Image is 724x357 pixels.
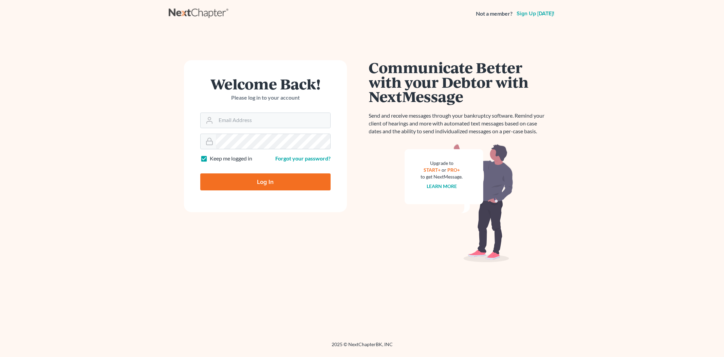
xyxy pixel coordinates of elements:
[421,173,463,180] div: to get NextMessage.
[216,113,330,128] input: Email Address
[421,160,463,167] div: Upgrade to
[210,155,252,163] label: Keep me logged in
[200,173,331,190] input: Log In
[442,167,446,173] span: or
[369,60,549,104] h1: Communicate Better with your Debtor with NextMessage
[200,76,331,91] h1: Welcome Back!
[476,10,513,18] strong: Not a member?
[405,143,513,262] img: nextmessage_bg-59042aed3d76b12b5cd301f8e5b87938c9018125f34e5fa2b7a6b67550977c72.svg
[275,155,331,161] a: Forgot your password?
[424,167,441,173] a: START+
[200,94,331,102] p: Please log in to your account
[447,167,460,173] a: PRO+
[515,11,556,16] a: Sign up [DATE]!
[427,183,457,189] a: Learn more
[169,341,556,353] div: 2025 © NextChapterBK, INC
[369,112,549,135] p: Send and receive messages through your bankruptcy software. Remind your client of hearings and mo...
